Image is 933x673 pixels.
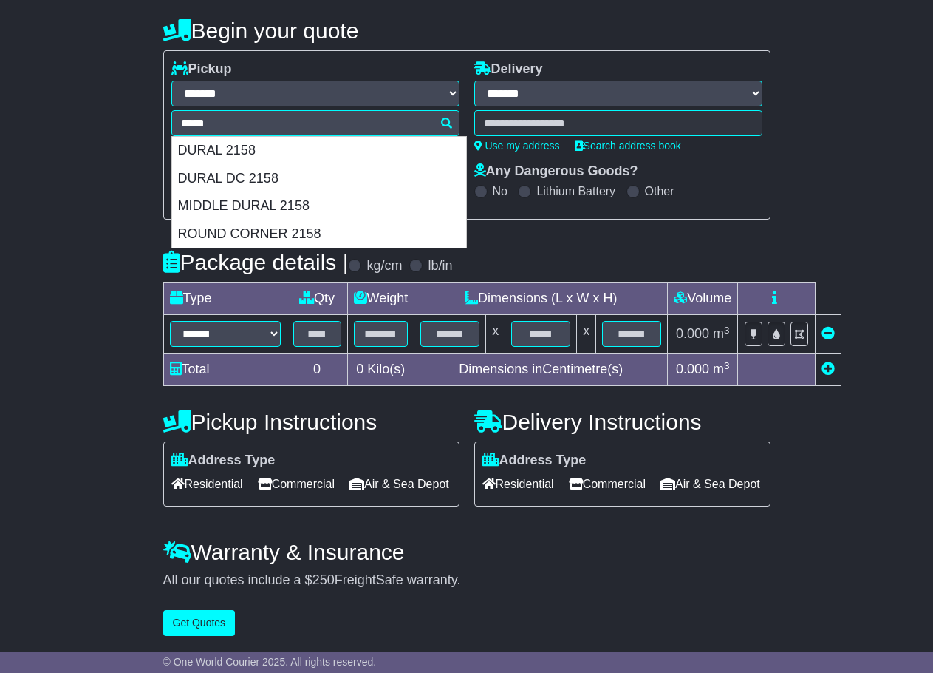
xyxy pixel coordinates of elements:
[349,473,449,496] span: Air & Sea Depot
[660,473,760,496] span: Air & Sea Depot
[287,354,347,386] td: 0
[258,473,335,496] span: Commercial
[414,283,668,315] td: Dimensions (L x W x H)
[366,258,402,274] label: kg/cm
[724,360,730,371] sup: 3
[577,315,596,354] td: x
[163,18,770,43] h4: Begin your quote
[171,110,459,136] typeahead: Please provide city
[536,184,615,198] label: Lithium Battery
[482,473,554,496] span: Residential
[474,410,770,434] h4: Delivery Instructions
[171,61,232,78] label: Pickup
[474,163,638,180] label: Any Dangerous Goods?
[486,315,505,354] td: x
[676,326,709,341] span: 0.000
[172,165,466,193] div: DURAL DC 2158
[163,540,770,564] h4: Warranty & Insurance
[163,610,236,636] button: Get Quotes
[163,410,459,434] h4: Pickup Instructions
[713,326,730,341] span: m
[724,325,730,336] sup: 3
[668,283,738,315] td: Volume
[821,362,835,376] a: Add new item
[428,258,452,274] label: lb/in
[163,354,287,386] td: Total
[287,283,347,315] td: Qty
[821,326,835,341] a: Remove this item
[163,656,377,668] span: © One World Courier 2025. All rights reserved.
[482,453,587,469] label: Address Type
[356,362,363,376] span: 0
[474,140,560,152] a: Use my address
[569,473,646,496] span: Commercial
[645,184,674,198] label: Other
[414,354,668,386] td: Dimensions in Centimetre(s)
[493,184,507,198] label: No
[474,61,543,78] label: Delivery
[713,362,730,376] span: m
[172,137,466,165] div: DURAL 2158
[312,572,335,587] span: 250
[676,362,709,376] span: 0.000
[163,283,287,315] td: Type
[163,572,770,589] div: All our quotes include a $ FreightSafe warranty.
[171,453,276,469] label: Address Type
[163,250,349,274] h4: Package details |
[347,354,414,386] td: Kilo(s)
[575,140,681,152] a: Search address book
[171,473,243,496] span: Residential
[172,192,466,220] div: MIDDLE DURAL 2158
[172,220,466,248] div: ROUND CORNER 2158
[347,283,414,315] td: Weight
